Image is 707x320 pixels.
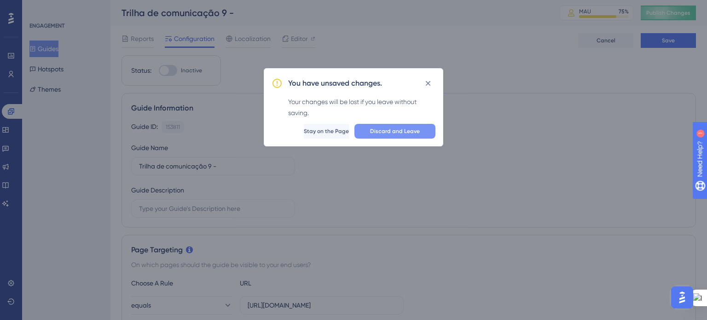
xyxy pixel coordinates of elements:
[668,284,696,311] iframe: UserGuiding AI Assistant Launcher
[370,128,420,135] span: Discard and Leave
[288,78,382,89] h2: You have unsaved changes.
[304,128,349,135] span: Stay on the Page
[288,96,435,118] div: Your changes will be lost if you leave without saving.
[64,5,67,12] div: 1
[22,2,58,13] span: Need Help?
